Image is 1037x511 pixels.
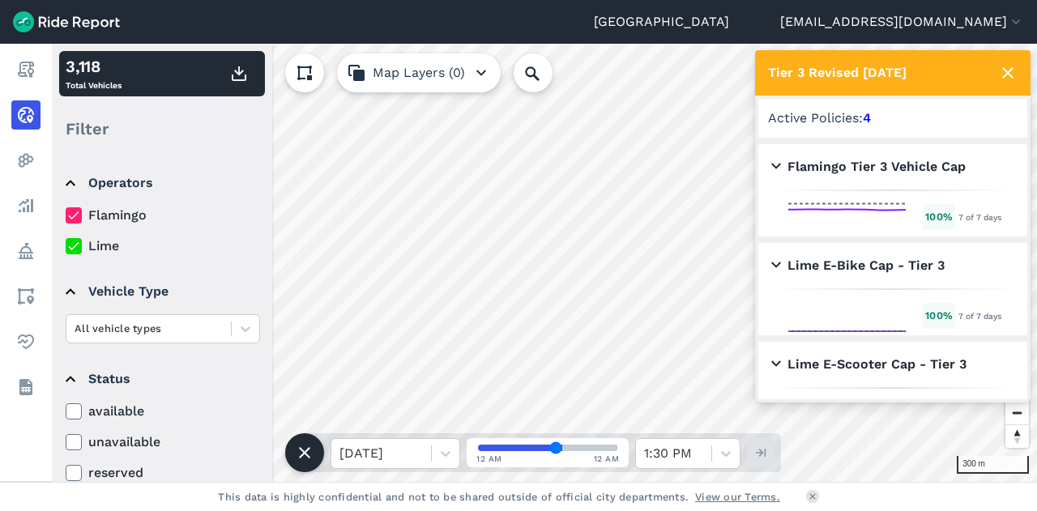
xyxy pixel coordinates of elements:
[11,373,41,402] a: Datasets
[11,236,41,266] a: Policy
[337,53,501,92] button: Map Layers (0)
[594,453,620,465] span: 12 AM
[66,463,260,483] label: reserved
[958,309,1001,323] div: 7 of 7 days
[768,109,1018,128] h2: Active Policies:
[11,327,41,356] a: Health
[695,489,780,505] a: View our Terms.
[958,210,1001,224] div: 7 of 7 days
[11,282,41,311] a: Areas
[771,355,967,374] h2: Lime E-Scooter Cap - Tier 3
[66,402,260,421] label: available
[11,146,41,175] a: Heatmaps
[66,432,260,452] label: unavailable
[66,54,122,79] div: 3,118
[66,54,122,93] div: Total Vehicles
[594,12,729,32] a: [GEOGRAPHIC_DATA]
[476,453,502,465] span: 12 AM
[957,456,1029,474] div: 300 m
[771,256,945,275] h2: Lime E-Bike Cap - Tier 3
[52,44,1037,482] canvas: Map
[59,104,265,154] div: Filter
[66,269,258,314] summary: Vehicle Type
[66,356,258,402] summary: Status
[863,110,871,126] strong: 4
[768,63,907,83] h1: Tier 3 Revised [DATE]
[514,53,578,92] input: Search Location or Vehicles
[11,100,41,130] a: Realtime
[11,191,41,220] a: Analyze
[11,55,41,84] a: Report
[780,12,1024,32] button: [EMAIL_ADDRESS][DOMAIN_NAME]
[66,236,260,256] label: Lime
[1005,424,1029,448] button: Reset bearing to north
[923,303,955,328] div: 100 %
[66,206,260,225] label: Flamingo
[771,157,966,177] h2: Flamingo Tier 3 Vehicle Cap
[13,11,120,32] img: Ride Report
[923,204,955,229] div: 100 %
[66,160,258,206] summary: Operators
[1005,401,1029,424] button: Zoom out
